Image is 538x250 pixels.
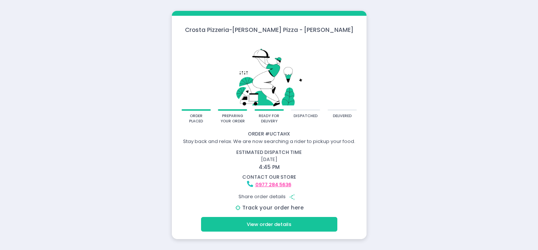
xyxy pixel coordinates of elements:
div: Order # UCTAHX [173,130,365,138]
a: 0977 284 5636 [255,181,291,188]
div: estimated dispatch time [173,149,365,156]
a: Track your order here [242,204,304,211]
img: talkie [182,39,357,109]
div: order placed [184,113,208,124]
div: ready for delivery [257,113,281,124]
div: dispatched [294,113,317,119]
div: Stay back and relax. We are now searching a rider to pickup your food. [173,138,365,145]
span: 4:45 PM [259,163,280,171]
div: [DATE] [168,149,370,171]
div: preparing your order [221,113,245,124]
div: contact our store [173,173,365,181]
div: delivered [333,113,352,119]
div: Share order details [173,190,365,204]
div: Crosta Pizzeria - [PERSON_NAME] Pizza - [PERSON_NAME] [172,26,367,34]
button: View order details [201,217,337,231]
